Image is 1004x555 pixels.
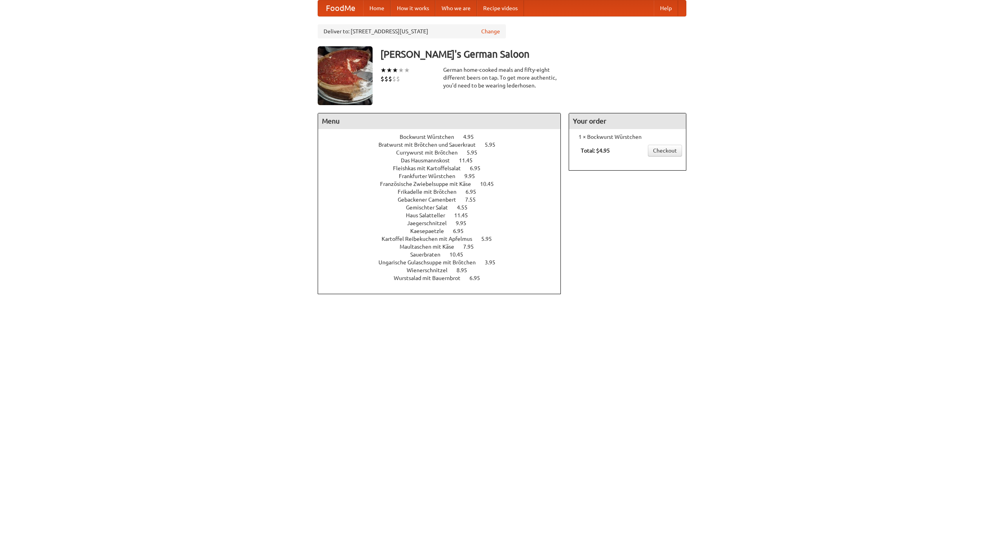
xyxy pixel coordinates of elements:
a: Home [363,0,391,16]
a: Kartoffel Reibekuchen mit Apfelmus 5.95 [382,236,506,242]
span: Jaegerschnitzel [407,220,455,226]
h4: Menu [318,113,560,129]
a: Jaegerschnitzel 9.95 [407,220,481,226]
a: Recipe videos [477,0,524,16]
span: Frankfurter Würstchen [399,173,463,179]
div: Deliver to: [STREET_ADDRESS][US_STATE] [318,24,506,38]
a: Sauerbraten 10.45 [410,251,478,258]
h4: Your order [569,113,686,129]
span: Currywurst mit Brötchen [396,149,466,156]
span: 3.95 [485,259,503,266]
span: Sauerbraten [410,251,448,258]
li: ★ [392,66,398,75]
a: Who we are [435,0,477,16]
span: 4.95 [463,134,482,140]
span: 6.95 [470,165,488,171]
span: 5.95 [481,236,500,242]
a: Frikadelle mit Brötchen 6.95 [398,189,491,195]
a: Bockwurst Würstchen 4.95 [400,134,488,140]
li: $ [380,75,384,83]
span: Wurstsalad mit Bauernbrot [394,275,468,281]
span: 11.45 [459,157,480,164]
b: Total: $4.95 [581,147,610,154]
span: Französische Zwiebelsuppe mit Käse [380,181,479,187]
li: $ [388,75,392,83]
span: 7.55 [465,197,484,203]
span: Kaesepaetzle [410,228,452,234]
span: 6.95 [466,189,484,195]
span: 10.45 [449,251,471,258]
span: 5.95 [467,149,485,156]
span: 6.95 [469,275,488,281]
span: Ungarische Gulaschsuppe mit Brötchen [378,259,484,266]
a: Gebackener Camenbert 7.55 [398,197,490,203]
span: Maultaschen mit Käse [400,244,462,250]
li: ★ [404,66,410,75]
a: How it works [391,0,435,16]
span: 10.45 [480,181,502,187]
li: ★ [398,66,404,75]
li: ★ [380,66,386,75]
span: 4.55 [457,204,475,211]
span: 7.95 [463,244,482,250]
li: $ [384,75,388,83]
span: Bockwurst Würstchen [400,134,462,140]
a: Wurstsalad mit Bauernbrot 6.95 [394,275,495,281]
span: Gemischter Salat [406,204,456,211]
span: Kartoffel Reibekuchen mit Apfelmus [382,236,480,242]
a: Gemischter Salat 4.55 [406,204,482,211]
span: Bratwurst mit Brötchen und Sauerkraut [378,142,484,148]
span: Das Hausmannskost [401,157,458,164]
span: 6.95 [453,228,471,234]
a: Haus Salatteller 11.45 [406,212,482,218]
span: Haus Salatteller [406,212,453,218]
img: angular.jpg [318,46,373,105]
a: Checkout [648,145,682,156]
span: 8.95 [457,267,475,273]
a: Kaesepaetzle 6.95 [410,228,478,234]
li: 1 × Bockwurst Würstchen [573,133,682,141]
span: 9.95 [456,220,474,226]
a: Frankfurter Würstchen 9.95 [399,173,489,179]
a: Bratwurst mit Brötchen und Sauerkraut 5.95 [378,142,510,148]
span: Frikadelle mit Brötchen [398,189,464,195]
a: Das Hausmannskost 11.45 [401,157,487,164]
span: Wienerschnitzel [407,267,455,273]
a: Fleishkas mit Kartoffelsalat 6.95 [393,165,495,171]
a: Französische Zwiebelsuppe mit Käse 10.45 [380,181,508,187]
li: ★ [386,66,392,75]
a: Ungarische Gulaschsuppe mit Brötchen 3.95 [378,259,510,266]
a: Maultaschen mit Käse 7.95 [400,244,488,250]
a: Wienerschnitzel 8.95 [407,267,482,273]
a: FoodMe [318,0,363,16]
span: 11.45 [454,212,476,218]
a: Currywurst mit Brötchen 5.95 [396,149,492,156]
a: Change [481,27,500,35]
li: $ [396,75,400,83]
span: Gebackener Camenbert [398,197,464,203]
span: 5.95 [485,142,503,148]
h3: [PERSON_NAME]'s German Saloon [380,46,686,62]
a: Help [654,0,678,16]
span: 9.95 [464,173,483,179]
span: Fleishkas mit Kartoffelsalat [393,165,469,171]
div: German home-cooked meals and fifty-eight different beers on tap. To get more authentic, you'd nee... [443,66,561,89]
li: $ [392,75,396,83]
